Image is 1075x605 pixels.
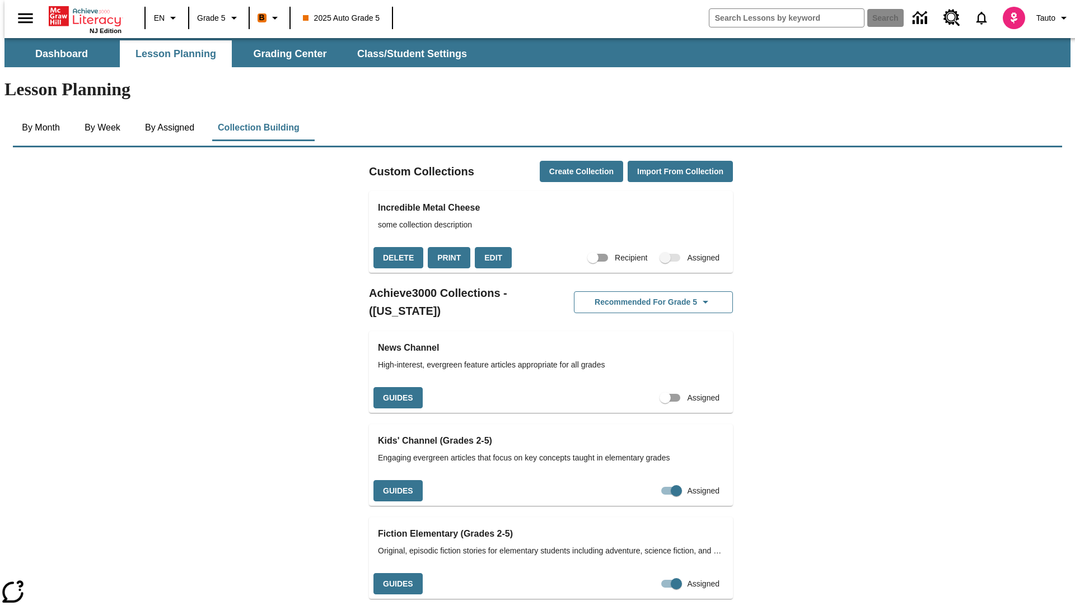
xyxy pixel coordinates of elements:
a: Home [49,5,121,27]
button: Select a new avatar [996,3,1032,32]
button: By Assigned [136,114,203,141]
input: search field [709,9,864,27]
a: Data Center [906,3,937,34]
h3: News Channel [378,340,724,356]
button: Dashboard [6,40,118,67]
h3: Kids' Channel (Grades 2-5) [378,433,724,449]
span: Assigned [687,578,719,590]
button: Grade: Grade 5, Select a grade [193,8,245,28]
a: Notifications [967,3,996,32]
span: Recipient [615,252,647,264]
button: Collection Building [209,114,309,141]
span: Dashboard [35,48,88,61]
div: SubNavbar [4,38,1071,67]
button: Create Collection [540,161,623,183]
button: Guides [373,480,423,502]
button: By Month [13,114,69,141]
button: By Week [74,114,130,141]
div: SubNavbar [4,40,477,67]
span: Class/Student Settings [357,48,467,61]
span: Lesson Planning [135,48,216,61]
button: Boost Class color is orange. Change class color [253,8,286,28]
button: Edit [475,247,512,269]
span: Assigned [687,485,719,497]
span: 2025 Auto Grade 5 [303,12,380,24]
button: Guides [373,387,423,409]
span: NJ Edition [90,27,121,34]
button: Grading Center [234,40,346,67]
button: Delete [373,247,423,269]
span: Assigned [687,392,719,404]
span: B [259,11,265,25]
h3: Incredible Metal Cheese [378,200,724,216]
h2: Achieve3000 Collections - ([US_STATE]) [369,284,551,320]
span: Grade 5 [197,12,226,24]
button: Lesson Planning [120,40,232,67]
img: avatar image [1003,7,1025,29]
button: Class/Student Settings [348,40,476,67]
span: High-interest, evergreen feature articles appropriate for all grades [378,359,724,371]
button: Recommended for Grade 5 [574,291,733,313]
span: Engaging evergreen articles that focus on key concepts taught in elementary grades [378,452,724,464]
h2: Custom Collections [369,162,474,180]
button: Profile/Settings [1032,8,1075,28]
button: Language: EN, Select a language [149,8,185,28]
h3: Fiction Elementary (Grades 2-5) [378,526,724,542]
button: Print, will open in a new window [428,247,470,269]
span: some collection description [378,219,724,231]
span: EN [154,12,165,24]
button: Guides [373,573,423,595]
span: Grading Center [253,48,326,61]
span: Assigned [687,252,719,264]
a: Resource Center, Will open in new tab [937,3,967,33]
button: Open side menu [9,2,42,35]
span: Tauto [1036,12,1055,24]
div: Home [49,4,121,34]
button: Import from Collection [628,161,733,183]
span: Original, episodic fiction stories for elementary students including adventure, science fiction, ... [378,545,724,557]
h1: Lesson Planning [4,79,1071,100]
